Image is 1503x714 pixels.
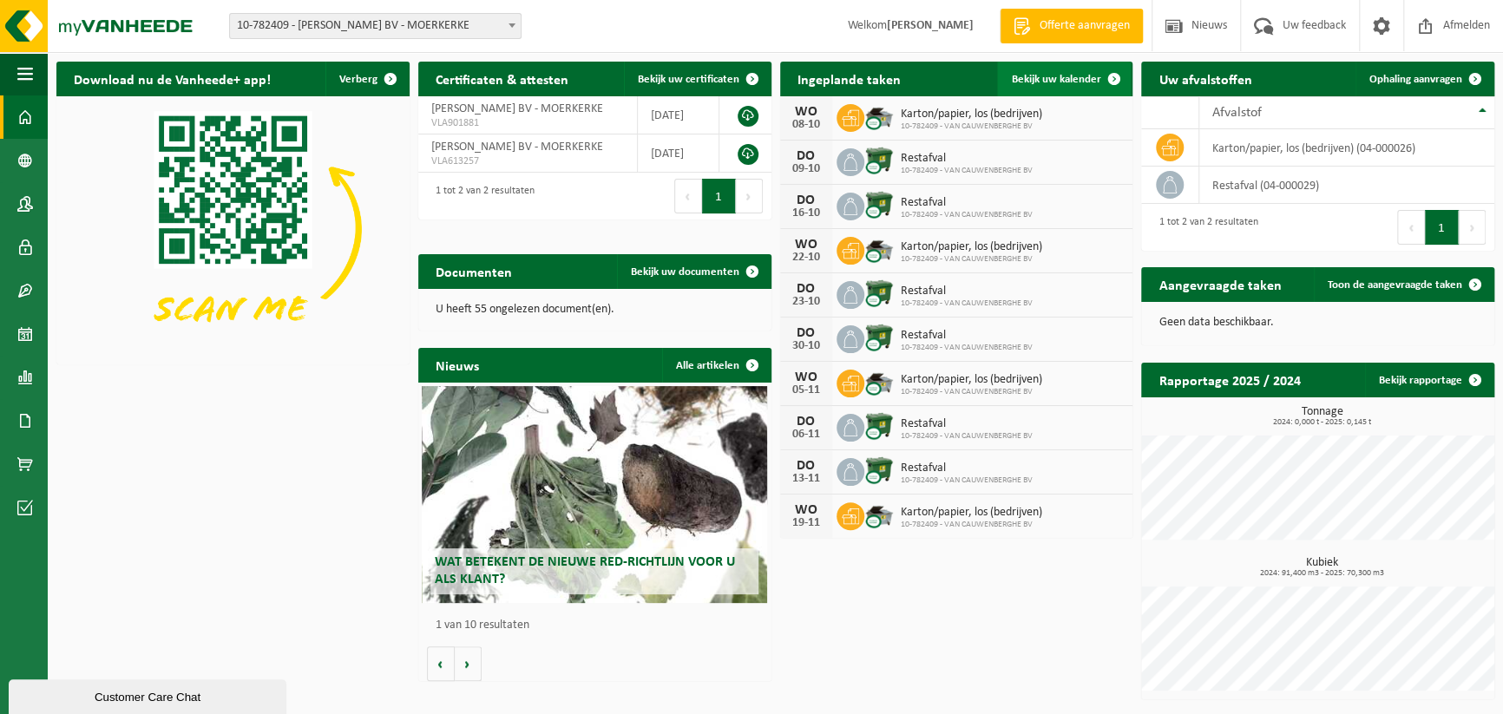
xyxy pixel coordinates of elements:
[435,555,735,586] span: Wat betekent de nieuwe RED-richtlijn voor u als klant?
[789,473,824,485] div: 13-11
[418,348,496,382] h2: Nieuws
[431,141,603,154] span: [PERSON_NAME] BV - MOERKERKE
[789,370,824,384] div: WO
[864,146,894,175] img: WB-1100-CU
[789,415,824,429] div: DO
[1425,210,1459,245] button: 1
[789,163,824,175] div: 09-10
[901,121,1042,132] span: 10-782409 - VAN CAUWENBERGHE BV
[901,431,1033,442] span: 10-782409 - VAN CAUWENBERGHE BV
[418,254,529,288] h2: Documenten
[887,19,974,32] strong: [PERSON_NAME]
[864,323,894,352] img: WB-1100-CU
[431,116,624,130] span: VLA901881
[901,254,1042,265] span: 10-782409 - VAN CAUWENBERGHE BV
[901,520,1042,530] span: 10-782409 - VAN CAUWENBERGHE BV
[422,386,768,603] a: Wat betekent de nieuwe RED-richtlijn voor u als klant?
[901,417,1033,431] span: Restafval
[1397,210,1425,245] button: Previous
[864,234,894,264] img: WB-5000-CU
[1365,363,1493,397] a: Bekijk rapportage
[674,179,702,213] button: Previous
[864,190,894,219] img: WB-1100-CU
[1150,406,1494,427] h3: Tonnage
[230,14,521,38] span: 10-782409 - VAN CAUWENBERGHE BV - MOERKERKE
[901,329,1033,343] span: Restafval
[325,62,408,96] button: Verberg
[864,102,894,131] img: WB-5000-CU
[901,210,1033,220] span: 10-782409 - VAN CAUWENBERGHE BV
[901,298,1033,309] span: 10-782409 - VAN CAUWENBERGHE BV
[864,455,894,485] img: WB-1100-CU
[436,304,754,316] p: U heeft 55 ongelezen document(en).
[789,207,824,219] div: 16-10
[1035,17,1134,35] span: Offerte aanvragen
[1459,210,1486,245] button: Next
[864,411,894,441] img: WB-1100-CU
[56,62,288,95] h2: Download nu de Vanheede+ app!
[662,348,770,383] a: Alle artikelen
[901,285,1033,298] span: Restafval
[789,503,824,517] div: WO
[997,62,1131,96] a: Bekijk uw kalender
[9,676,290,714] iframe: chat widget
[789,296,824,308] div: 23-10
[431,102,603,115] span: [PERSON_NAME] BV - MOERKERKE
[1141,62,1269,95] h2: Uw afvalstoffen
[901,387,1042,397] span: 10-782409 - VAN CAUWENBERGHE BV
[736,179,763,213] button: Next
[901,152,1033,166] span: Restafval
[789,282,824,296] div: DO
[789,384,824,396] div: 05-11
[864,500,894,529] img: WB-5000-CU
[864,367,894,396] img: WB-5000-CU
[1199,167,1494,204] td: restafval (04-000029)
[901,108,1042,121] span: Karton/papier, los (bedrijven)
[638,134,720,173] td: [DATE]
[789,149,824,163] div: DO
[789,326,824,340] div: DO
[1011,74,1100,85] span: Bekijk uw kalender
[789,105,824,119] div: WO
[455,646,482,681] button: Volgende
[901,462,1033,475] span: Restafval
[624,62,770,96] a: Bekijk uw certificaten
[427,646,455,681] button: Vorige
[789,459,824,473] div: DO
[1141,363,1317,396] h2: Rapportage 2025 / 2024
[418,62,586,95] h2: Certificaten & attesten
[901,240,1042,254] span: Karton/papier, los (bedrijven)
[427,177,535,215] div: 1 tot 2 van 2 resultaten
[631,266,739,278] span: Bekijk uw documenten
[1150,569,1494,578] span: 2024: 91,400 m3 - 2025: 70,300 m3
[229,13,522,39] span: 10-782409 - VAN CAUWENBERGHE BV - MOERKERKE
[1212,106,1262,120] span: Afvalstof
[638,96,720,134] td: [DATE]
[1199,129,1494,167] td: karton/papier, los (bedrijven) (04-000026)
[901,196,1033,210] span: Restafval
[789,252,824,264] div: 22-10
[431,154,624,168] span: VLA613257
[339,74,377,85] span: Verberg
[1314,267,1493,302] a: Toon de aangevraagde taken
[1000,9,1143,43] a: Offerte aanvragen
[789,429,824,441] div: 06-11
[56,96,410,361] img: Download de VHEPlus App
[901,475,1033,486] span: 10-782409 - VAN CAUWENBERGHE BV
[789,340,824,352] div: 30-10
[1150,557,1494,578] h3: Kubiek
[789,119,824,131] div: 08-10
[1369,74,1462,85] span: Ophaling aanvragen
[901,166,1033,176] span: 10-782409 - VAN CAUWENBERGHE BV
[901,343,1033,353] span: 10-782409 - VAN CAUWENBERGHE BV
[1158,317,1477,329] p: Geen data beschikbaar.
[789,238,824,252] div: WO
[436,619,763,632] p: 1 van 10 resultaten
[789,517,824,529] div: 19-11
[901,373,1042,387] span: Karton/papier, los (bedrijven)
[617,254,770,289] a: Bekijk uw documenten
[901,506,1042,520] span: Karton/papier, los (bedrijven)
[864,278,894,308] img: WB-1100-CU
[1328,279,1462,291] span: Toon de aangevraagde taken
